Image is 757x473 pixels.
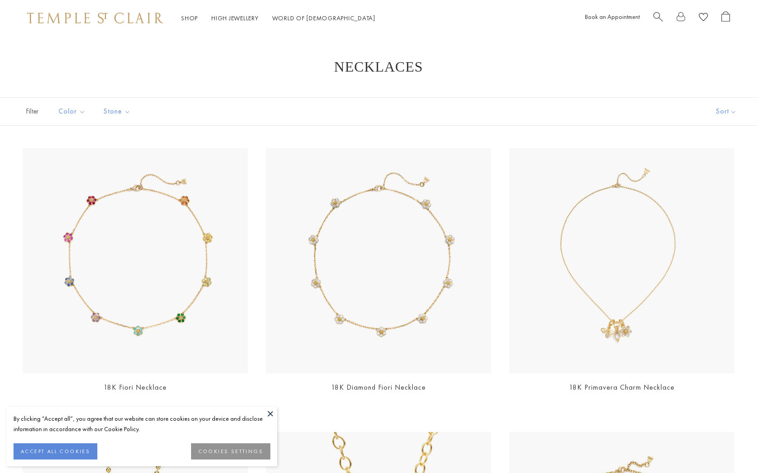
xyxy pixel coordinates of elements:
[99,106,137,117] span: Stone
[52,101,92,122] button: Color
[97,101,137,122] button: Stone
[36,59,721,75] h1: Necklaces
[696,98,757,125] button: Show sort by
[104,382,167,392] a: 18K Fiori Necklace
[331,382,426,392] a: 18K Diamond Fiori Necklace
[272,14,375,22] a: World of [DEMOGRAPHIC_DATA]World of [DEMOGRAPHIC_DATA]
[266,148,491,373] a: 18K Diamond Fiori NecklaceN31810-FIORI
[14,414,270,434] div: By clicking “Accept all”, you agree that our website can store cookies on your device and disclos...
[266,148,491,373] img: N31810-FIORI
[509,148,734,373] img: NCH-E7BEEFIORBM
[191,443,270,459] button: COOKIES SETTINGS
[27,13,163,23] img: Temple St. Clair
[211,14,259,22] a: High JewelleryHigh Jewellery
[653,11,663,25] a: Search
[585,13,640,21] a: Book an Appointment
[699,11,708,25] a: View Wishlist
[721,11,730,25] a: Open Shopping Bag
[509,148,734,373] a: 18K Primavera Charm NecklaceNCH-E7BEEFIORBM
[54,106,92,117] span: Color
[14,443,97,459] button: ACCEPT ALL COOKIES
[181,13,375,24] nav: Main navigation
[23,148,248,373] img: 18K Fiori Necklace
[569,382,675,392] a: 18K Primavera Charm Necklace
[181,14,198,22] a: ShopShop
